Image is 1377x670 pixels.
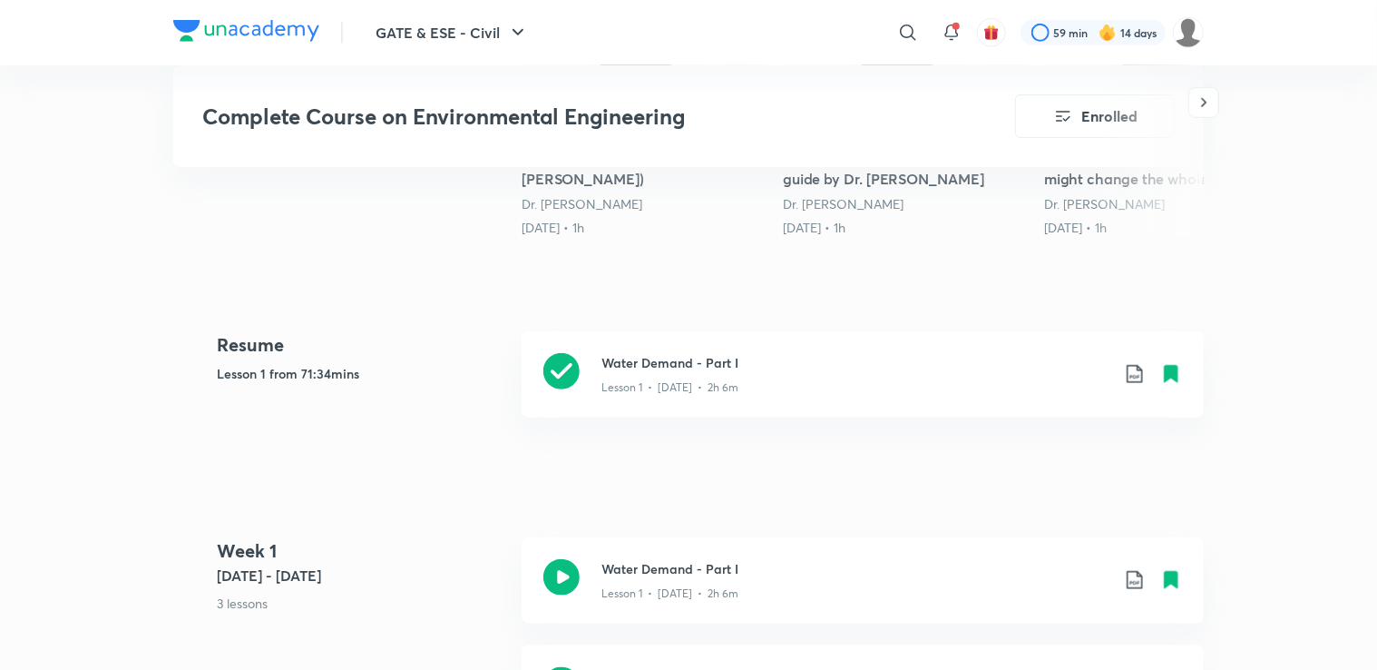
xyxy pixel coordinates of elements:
p: 3 lessons [217,594,507,613]
h5: Lesson 1 from 71:34mins [217,364,507,383]
a: Water Demand - Part ILesson 1 • [DATE] • 2h 6m [522,331,1204,439]
img: streak [1099,24,1117,42]
div: 13th Apr • 1h [1044,219,1291,237]
a: Dr. [PERSON_NAME] [522,195,642,212]
h5: [DATE] - [DATE] [217,565,507,586]
img: avatar [983,25,1000,41]
h5: Don't panic! Here is your survival guide by Dr. [PERSON_NAME] [783,146,1030,190]
div: Dr. Jaspal Singh [1044,195,1291,213]
button: GATE & ESE - Civil [365,15,540,51]
a: Dr. [PERSON_NAME] [783,195,903,212]
p: Lesson 1 • [DATE] • 2h 6m [601,586,738,602]
h4: Week 1 [217,537,507,565]
h4: Resume [217,331,507,359]
div: 12th Apr • 1h [783,219,1030,237]
div: 11th Apr • 1h [522,219,768,237]
h3: Water Demand - Part I [601,353,1109,372]
h5: Warning⚠️This revision method might change the whole game🎯 [1044,146,1291,190]
img: Company Logo [173,20,319,42]
div: Dr. Jaspal Singh [522,195,768,213]
h3: Water Demand - Part I [601,559,1109,578]
p: Lesson 1 • [DATE] • 2h 6m [601,379,738,396]
img: Anjali kumari [1173,17,1204,48]
button: avatar [977,18,1006,47]
h5: Ask Me Anything (Connect with Dr. [PERSON_NAME]) [522,146,768,190]
button: Enrolled [1015,94,1175,138]
div: Dr. Jaspal Singh [783,195,1030,213]
h3: Complete Course on Environmental Engineering [202,103,913,130]
a: Company Logo [173,20,319,46]
a: Water Demand - Part ILesson 1 • [DATE] • 2h 6m [522,537,1204,645]
a: Dr. [PERSON_NAME] [1044,195,1165,212]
